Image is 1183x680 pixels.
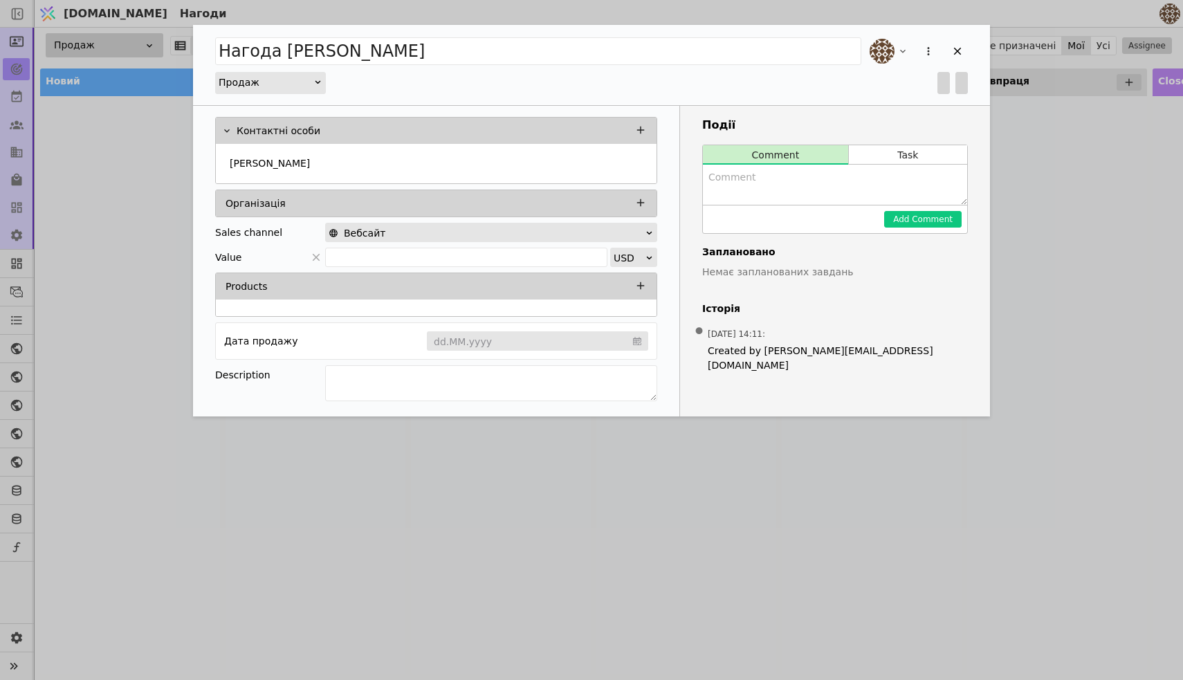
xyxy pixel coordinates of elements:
div: Sales channel [215,223,282,242]
span: Created by [PERSON_NAME][EMAIL_ADDRESS][DOMAIN_NAME] [708,344,962,373]
svg: calendar [633,334,641,348]
p: Немає запланованих завдань [702,265,968,279]
button: Task [849,145,967,165]
div: Description [215,365,325,385]
img: online-store.svg [329,228,338,238]
div: Продаж [219,73,313,92]
p: [PERSON_NAME] [230,156,310,171]
div: USD [614,248,645,268]
span: • [693,314,706,349]
p: Організація [226,196,286,211]
img: an [870,39,895,64]
div: Дата продажу [224,331,297,351]
h4: Історія [702,302,968,316]
button: Comment [703,145,848,165]
button: Add Comment [884,211,962,228]
div: Add Opportunity [193,25,990,416]
p: Контактні особи [237,124,320,138]
p: Products [226,279,267,294]
span: Value [215,248,241,267]
span: [DATE] 14:11 : [708,328,765,340]
h4: Заплановано [702,245,968,259]
span: Вебсайт [344,223,385,243]
h3: Події [702,117,968,134]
